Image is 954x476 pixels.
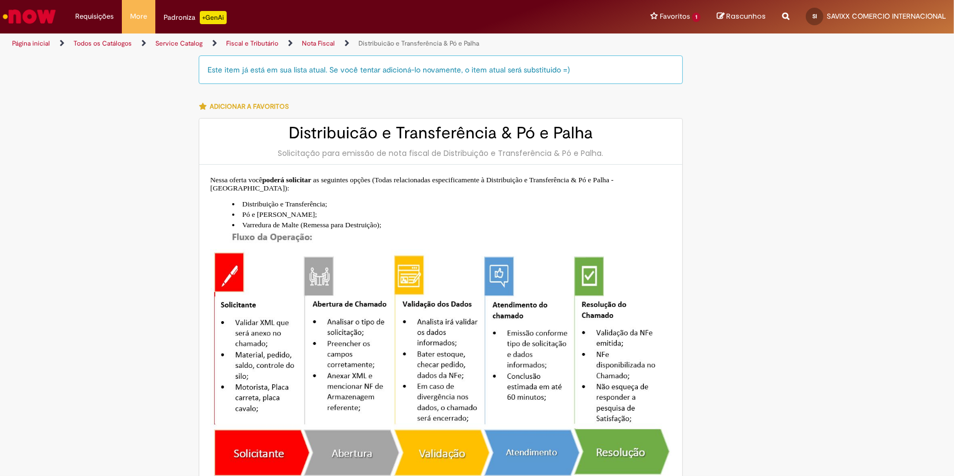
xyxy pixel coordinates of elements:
[8,33,628,54] ul: Trilhas de página
[199,95,295,118] button: Adicionar a Favoritos
[226,39,278,48] a: Fiscal e Tributário
[12,39,50,48] a: Página inicial
[726,11,766,21] span: Rascunhos
[210,102,289,111] span: Adicionar a Favoritos
[155,39,203,48] a: Service Catalog
[827,12,946,21] span: SAVIXX COMERCIO INTERNACIONAL
[199,55,683,84] div: Este item já está em sua lista atual. Se você tentar adicioná-lo novamente, o item atual será sub...
[210,124,671,142] h2: Distribuicão e Transferência & Pó e Palha
[210,176,614,193] span: as seguintes opções (Todas relacionadas especificamente à Distribuição e Transferência & Pó e Pal...
[812,13,817,20] span: SI
[200,11,227,24] p: +GenAi
[232,209,671,220] li: Pó e [PERSON_NAME];
[660,11,690,22] span: Favoritos
[74,39,132,48] a: Todos os Catálogos
[130,11,147,22] span: More
[717,12,766,22] a: Rascunhos
[75,11,114,22] span: Requisições
[302,39,335,48] a: Nota Fiscal
[210,176,262,184] span: Nessa oferta você
[358,39,479,48] a: Distribuicão e Transferência & Pó e Palha
[210,148,671,159] div: Solicitação para emissão de nota fiscal de Distribuição e Transferência & Pó e Palha.
[164,11,227,24] div: Padroniza
[692,13,700,22] span: 1
[262,176,311,184] span: poderá solicitar
[232,199,671,209] li: Distribuição e Transferência;
[232,220,671,230] li: Varredura de Malte (Remessa para Destruição);
[1,5,58,27] img: ServiceNow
